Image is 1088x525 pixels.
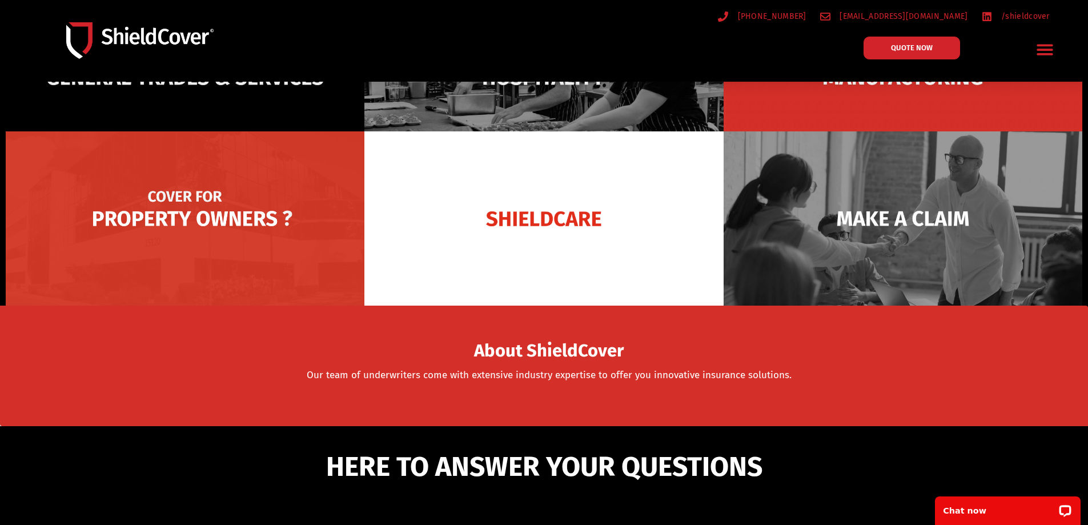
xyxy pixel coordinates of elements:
[864,37,960,59] a: QUOTE NOW
[474,347,624,359] a: About ShieldCover
[998,9,1050,23] span: /shieldcover
[735,9,806,23] span: [PHONE_NUMBER]
[928,489,1088,525] iframe: LiveChat chat widget
[982,9,1050,23] a: /shieldcover
[718,9,806,23] a: [PHONE_NUMBER]
[66,22,214,58] img: Shield-Cover-Underwriting-Australia-logo-full
[837,9,967,23] span: [EMAIL_ADDRESS][DOMAIN_NAME]
[474,344,624,358] span: About ShieldCover
[163,453,925,480] h5: HERE TO ANSWER YOUR QUESTIONS
[891,44,933,51] span: QUOTE NOW
[1032,36,1059,63] div: Menu Toggle
[820,9,968,23] a: [EMAIL_ADDRESS][DOMAIN_NAME]
[307,369,792,381] a: Our team of underwriters come with extensive industry expertise to offer you innovative insurance...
